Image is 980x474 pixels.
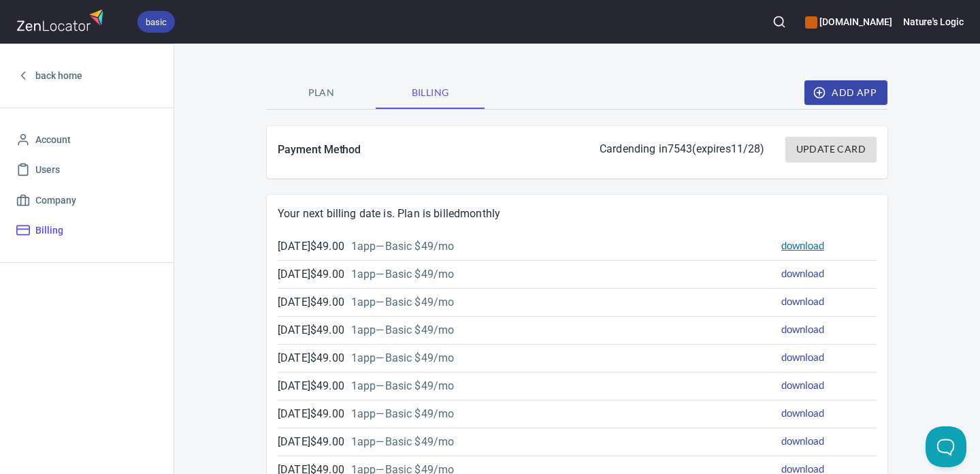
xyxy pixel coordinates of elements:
[351,378,455,394] p: 1 app — Basic $49/mo
[351,238,455,255] p: 1 app — Basic $49/mo
[764,7,794,37] button: Search
[11,185,163,216] a: Company
[11,61,163,91] a: back home
[351,406,455,422] p: 1 app — Basic $49/mo
[11,125,163,155] a: Account
[351,350,455,366] p: 1 app — Basic $49/mo
[805,16,817,29] button: color-CE600E
[278,406,344,422] p: [DATE] $ 49.00
[278,378,344,394] p: [DATE] $ 49.00
[781,351,824,363] a: download
[35,161,60,178] span: Users
[278,434,344,450] p: [DATE] $ 49.00
[781,379,824,391] a: download
[35,222,63,239] span: Billing
[351,294,455,311] p: 1 app — Basic $49/mo
[35,131,71,148] span: Account
[137,15,175,29] span: basic
[785,137,877,162] button: Update Card
[11,155,163,185] a: Users
[781,434,824,447] a: download
[278,206,877,222] p: Your next billing date is . Plan is billed monthly
[926,426,966,467] iframe: Help Scout Beacon - Open
[11,215,163,246] a: Billing
[903,7,964,37] button: Nature's Logic
[903,14,964,29] h6: Nature's Logic
[35,67,82,84] span: back home
[351,266,455,283] p: 1 app — Basic $49/mo
[278,294,344,311] p: [DATE] $ 49.00
[351,322,455,338] p: 1 app — Basic $49/mo
[278,238,344,255] p: [DATE] $ 49.00
[16,5,108,35] img: zenlocator
[137,11,175,33] div: basic
[781,239,824,251] a: download
[781,267,824,279] a: download
[815,84,877,101] span: Add App
[278,142,361,157] h5: Payment Method
[781,407,824,419] a: download
[781,295,824,307] a: download
[278,266,344,283] p: [DATE] $ 49.00
[275,84,367,101] span: Plan
[278,322,344,338] p: [DATE] $ 49.00
[781,323,824,335] a: download
[805,14,892,29] h6: [DOMAIN_NAME]
[804,80,887,106] button: Add App
[600,141,765,157] p: Card ending in 7543 (expires 11/28 )
[796,141,866,158] span: Update Card
[384,84,476,101] span: Billing
[351,434,455,450] p: 1 app — Basic $49/mo
[278,350,344,366] p: [DATE] $ 49.00
[35,192,76,209] span: Company
[805,7,892,37] div: Manage your apps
